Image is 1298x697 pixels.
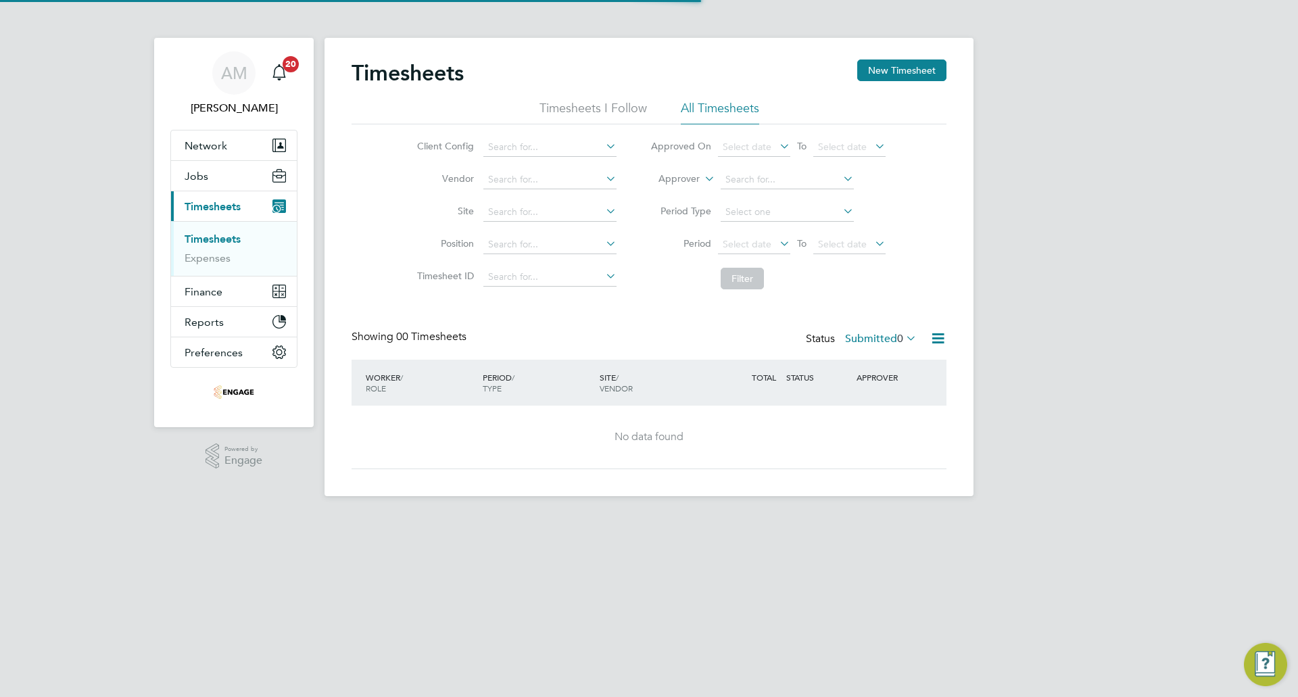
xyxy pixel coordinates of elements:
img: frontlinerecruitment-logo-retina.png [214,381,254,403]
div: Timesheets [171,221,297,276]
span: 20 [283,56,299,72]
span: ROLE [366,383,386,393]
button: Preferences [171,337,297,367]
span: Select date [818,238,867,250]
button: Filter [721,268,764,289]
label: Vendor [413,172,474,185]
button: Engage Resource Center [1244,643,1287,686]
span: AM [221,64,247,82]
span: TYPE [483,383,502,393]
span: Select date [818,141,867,153]
a: Expenses [185,251,231,264]
div: STATUS [783,365,853,389]
a: AM[PERSON_NAME] [170,51,297,116]
span: / [512,372,514,383]
span: Powered by [224,443,262,455]
div: PERIOD [479,365,596,400]
a: Powered byEngage [206,443,263,469]
nav: Main navigation [154,38,314,427]
a: Timesheets [185,233,241,245]
label: Client Config [413,140,474,152]
input: Select one [721,203,854,222]
span: Reports [185,316,224,329]
div: SITE [596,365,713,400]
button: Jobs [171,161,297,191]
span: Jobs [185,170,208,183]
span: Select date [723,141,771,153]
h2: Timesheets [352,59,464,87]
span: 00 Timesheets [396,330,466,343]
span: / [616,372,619,383]
label: Approved On [650,140,711,152]
span: Select date [723,238,771,250]
button: New Timesheet [857,59,946,81]
span: / [400,372,403,383]
label: Period [650,237,711,249]
label: Approver [639,172,700,186]
input: Search for... [483,268,617,287]
span: To [793,137,811,155]
div: No data found [365,430,933,444]
input: Search for... [483,235,617,254]
span: Timesheets [185,200,241,213]
label: Submitted [845,332,917,345]
a: Go to home page [170,381,297,403]
a: 20 [266,51,293,95]
span: To [793,235,811,252]
div: Status [806,330,919,349]
li: All Timesheets [681,100,759,124]
button: Reports [171,307,297,337]
div: WORKER [362,365,479,400]
button: Timesheets [171,191,297,221]
label: Period Type [650,205,711,217]
span: Engage [224,455,262,466]
input: Search for... [721,170,854,189]
input: Search for... [483,170,617,189]
input: Search for... [483,138,617,157]
span: Network [185,139,227,152]
div: Showing [352,330,469,344]
span: 0 [897,332,903,345]
div: APPROVER [853,365,923,389]
span: VENDOR [600,383,633,393]
li: Timesheets I Follow [539,100,647,124]
label: Position [413,237,474,249]
span: Preferences [185,346,243,359]
span: TOTAL [752,372,776,383]
button: Finance [171,277,297,306]
label: Site [413,205,474,217]
button: Network [171,130,297,160]
span: Finance [185,285,222,298]
label: Timesheet ID [413,270,474,282]
span: Adrianna Mazurek [170,100,297,116]
input: Search for... [483,203,617,222]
